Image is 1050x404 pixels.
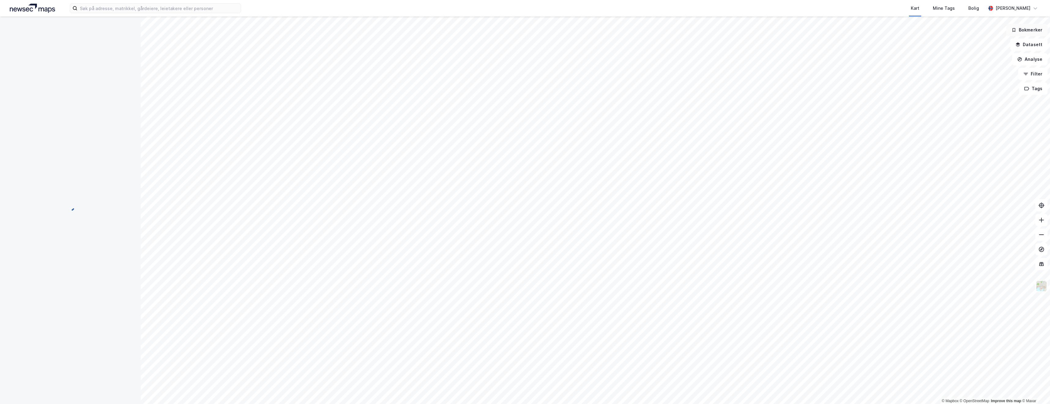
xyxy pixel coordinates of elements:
[911,5,919,12] div: Kart
[65,202,75,211] img: spinner.a6d8c91a73a9ac5275cf975e30b51cfb.svg
[1019,375,1050,404] div: Kontrollprogram for chat
[991,399,1021,403] a: Improve this map
[77,4,241,13] input: Søk på adresse, matrikkel, gårdeiere, leietakere eller personer
[1006,24,1048,36] button: Bokmerker
[1036,280,1047,292] img: Z
[1019,375,1050,404] iframe: Chat Widget
[968,5,979,12] div: Bolig
[960,399,989,403] a: OpenStreetMap
[996,5,1030,12] div: [PERSON_NAME]
[1012,53,1048,65] button: Analyse
[933,5,955,12] div: Mine Tags
[1018,68,1048,80] button: Filter
[1019,83,1048,95] button: Tags
[942,399,959,403] a: Mapbox
[1010,39,1048,51] button: Datasett
[10,4,55,13] img: logo.a4113a55bc3d86da70a041830d287a7e.svg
